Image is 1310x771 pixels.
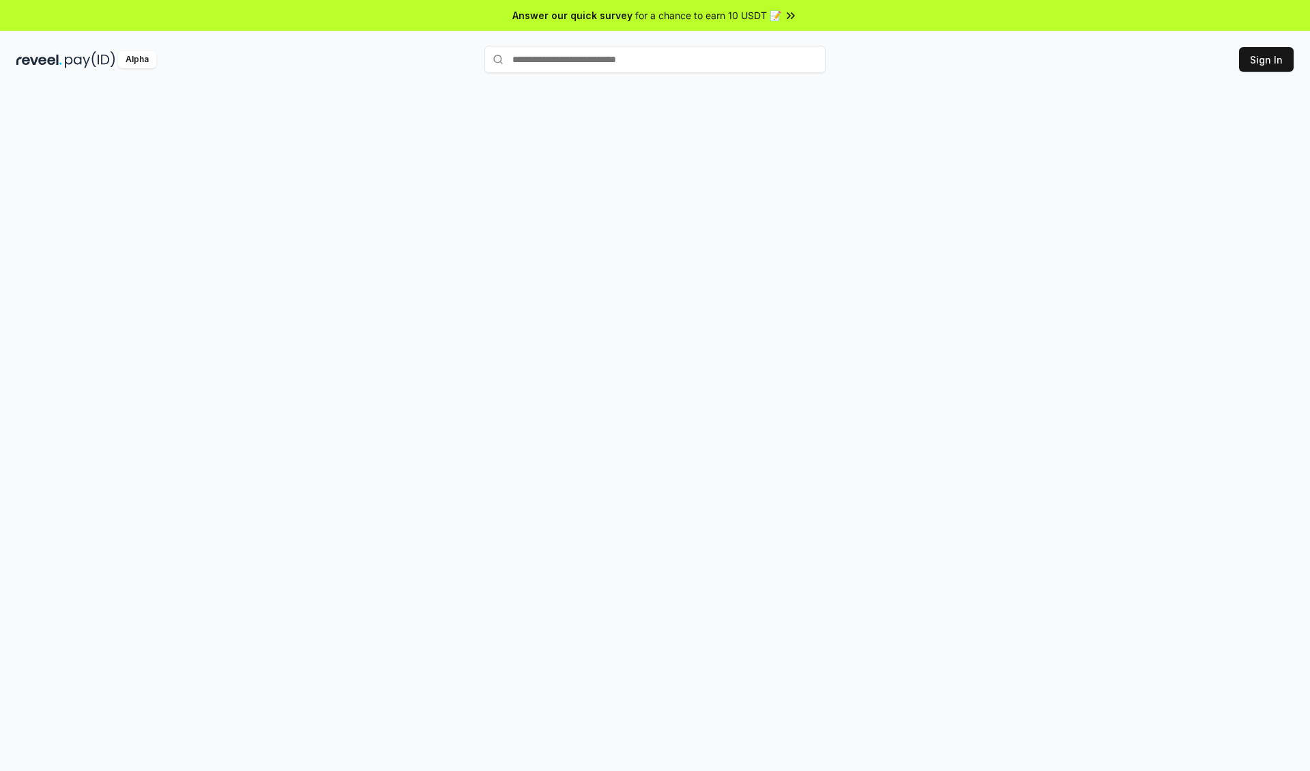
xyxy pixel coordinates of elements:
span: Answer our quick survey [512,8,632,23]
div: Alpha [118,51,156,68]
img: pay_id [65,51,115,68]
button: Sign In [1239,47,1294,72]
img: reveel_dark [16,51,62,68]
span: for a chance to earn 10 USDT 📝 [635,8,781,23]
